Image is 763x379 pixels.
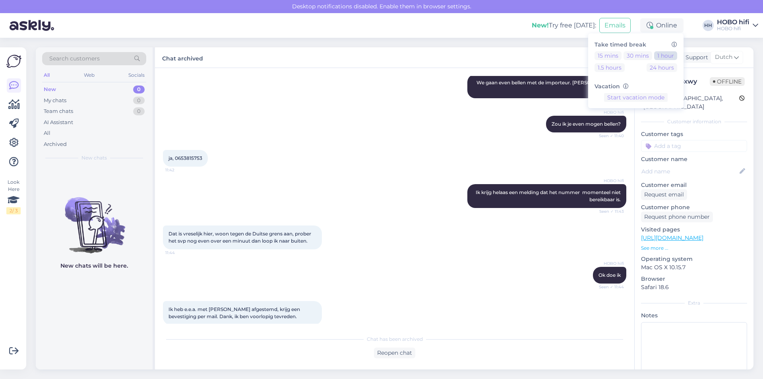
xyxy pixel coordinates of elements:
[641,263,747,272] p: Mac OS X 10.15.7
[36,183,153,255] img: No chats
[594,208,624,214] span: Seen ✓ 11:43
[168,231,312,244] span: Dat is vreselijk hier, woon tegen de Duitse grens aan, prober het svp nog even over een minuut da...
[641,283,747,292] p: Safari 18.6
[641,203,747,212] p: Customer phone
[133,86,145,93] div: 0
[44,86,56,93] div: New
[595,41,677,48] h6: Take timed break
[6,179,21,214] div: Look Here
[42,70,51,80] div: All
[60,262,128,270] p: New chats will be here.
[44,140,67,148] div: Archived
[594,133,624,139] span: Seen ✓ 11:40
[703,20,714,31] div: HH
[640,18,684,33] div: Online
[641,225,747,234] p: Visited pages
[595,63,625,72] button: 1.5 hours
[641,140,747,152] input: Add a tag
[367,336,423,343] span: Chat has been archived
[6,207,21,214] div: 2 / 3
[641,212,713,222] div: Request phone number
[624,51,652,60] button: 30 mins
[168,306,301,319] span: Ik heb e.e.a. met [PERSON_NAME] afgestemd, krijg een bevestiging per mail. Dank, ik ben voorlopig...
[641,130,747,138] p: Customer tags
[641,155,747,163] p: Customer name
[82,70,96,80] div: Web
[641,234,703,241] a: [URL][DOMAIN_NAME]
[49,54,100,63] span: Search customers
[641,275,747,283] p: Browser
[594,178,624,184] span: HOBO hifi
[44,107,73,115] div: Team chats
[599,18,631,33] button: Emails
[682,53,708,62] div: Support
[595,51,622,60] button: 15 mins
[552,121,621,127] span: Zou ik je even mogen bellen?
[595,83,677,90] h6: Vacation
[641,167,738,176] input: Add name
[710,77,745,86] span: Offline
[165,250,195,256] span: 11:44
[598,272,621,278] span: Ok doe ik
[641,311,747,320] p: Notes
[643,94,739,111] div: The [GEOGRAPHIC_DATA], [GEOGRAPHIC_DATA]
[717,19,749,25] div: HOBO hifi
[44,97,66,105] div: My chats
[641,255,747,263] p: Operating system
[81,154,107,161] span: New chats
[165,167,195,173] span: 11:42
[641,118,747,125] div: Customer information
[604,93,668,102] button: Start vacation mode
[660,77,710,86] div: # 1msy5xwy
[476,80,622,93] span: We gaan even bellen met de importeur. [PERSON_NAME] zo bij je terug.
[641,181,747,189] p: Customer email
[641,245,747,252] p: See more ...
[532,21,549,29] b: New!
[594,284,624,290] span: Seen ✓ 11:44
[641,299,747,307] div: Extra
[654,51,677,60] button: 1 hour
[44,129,50,137] div: All
[133,97,145,105] div: 0
[6,54,21,69] img: Askly Logo
[594,260,624,266] span: HOBO hifi
[44,119,73,126] div: AI Assistant
[717,25,749,32] div: HOBO hifi
[374,348,415,358] div: Reopen chat
[715,53,732,62] span: Dutch
[641,189,687,200] div: Request email
[127,70,146,80] div: Socials
[717,19,758,32] a: HOBO hifiHOBO hifi
[647,63,677,72] button: 24 hours
[594,109,624,115] span: HOBO hifi
[133,107,145,115] div: 0
[532,21,596,30] div: Try free [DATE]:
[168,155,202,161] span: ja, 0653815753
[476,189,622,202] span: Ik krijg helaas een melding dat het nummer momenteel niet bereikbaar is.
[162,52,203,63] label: Chat archived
